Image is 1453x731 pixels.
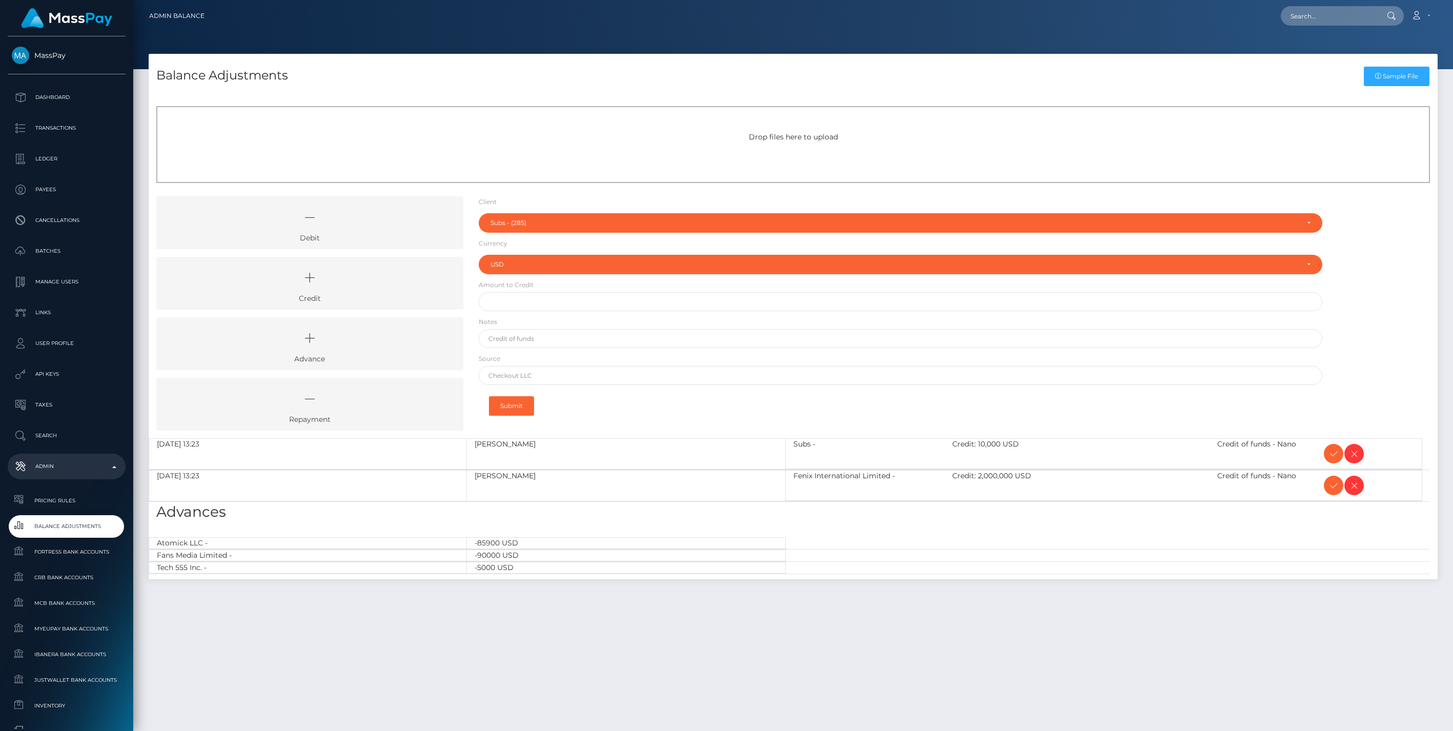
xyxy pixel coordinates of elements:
a: Inventory [8,695,126,717]
div: [PERSON_NAME] [467,438,785,470]
p: Payees [12,182,121,197]
a: Manage Users [8,269,126,295]
a: Payees [8,177,126,202]
a: Pricing Rules [8,490,126,512]
span: MCB Bank Accounts [12,597,121,609]
a: Cancellations [8,208,126,233]
label: Client [479,197,497,207]
p: Admin [12,459,121,474]
span: CRB Bank Accounts [12,572,121,583]
a: Balance Adjustments [8,515,126,537]
a: Repayment [156,378,463,431]
label: Notes [479,317,497,327]
span: MyEUPay Bank Accounts [12,623,121,635]
a: Ledger [8,146,126,172]
div: [DATE] 13:23 [149,470,467,501]
div: Subs - [786,439,945,469]
span: Drop files here to upload [749,132,838,141]
a: JustWallet Bank Accounts [8,669,126,691]
a: MyEUPay Bank Accounts [8,618,126,640]
p: Taxes [12,397,121,413]
a: Debit [156,196,463,249]
a: Credit [156,257,463,310]
input: Credit of funds [479,329,1323,348]
div: -90000 USD [467,550,785,561]
p: Search [12,428,121,443]
a: Dashboard [8,85,126,110]
p: Links [12,305,121,320]
div: Credit: 2,000,000 USD [945,471,1210,500]
div: -5000 USD [467,562,785,574]
a: User Profile [8,331,126,356]
a: Transactions [8,115,126,141]
div: Credit of funds - Nano [1210,471,1316,500]
span: Pricing Rules [12,495,121,506]
a: API Keys [8,361,126,387]
a: Batches [8,238,126,264]
span: Inventory [12,700,121,712]
div: USD [490,260,1299,269]
div: Subs - (285) [490,219,1299,227]
a: Advance [156,317,463,370]
a: Taxes [8,392,126,418]
h3: Advances [156,502,1430,522]
label: Currency [479,239,507,248]
div: [DATE] 13:23 [149,438,467,470]
span: Balance Adjustments [12,520,121,532]
p: Batches [12,243,121,259]
a: Links [8,300,126,326]
a: Fortress Bank Accounts [8,541,126,563]
a: Ibanera Bank Accounts [8,643,126,665]
p: Cancellations [12,213,121,228]
p: Manage Users [12,274,121,290]
p: Ledger [12,151,121,167]
p: Dashboard [12,90,121,105]
a: MCB Bank Accounts [8,592,126,614]
span: Ibanera Bank Accounts [12,648,121,660]
label: Source [479,354,500,363]
input: Search... [1281,6,1377,26]
a: Admin [8,454,126,479]
span: JustWallet Bank Accounts [12,674,121,686]
a: Search [8,423,126,449]
p: API Keys [12,367,121,382]
div: [PERSON_NAME] [467,470,785,501]
button: Subs - (285) [479,213,1323,233]
span: Fortress Bank Accounts [12,546,121,558]
div: Tech 555 Inc. - [149,562,467,574]
a: CRB Bank Accounts [8,566,126,588]
input: Checkout LLC [479,366,1323,385]
a: Sample File [1364,67,1429,86]
div: -85900 USD [467,537,785,549]
p: Transactions [12,120,121,136]
div: Atomick LLC - [149,537,467,549]
div: Credit: 10,000 USD [945,439,1210,469]
p: User Profile [12,336,121,351]
a: Admin Balance [149,5,204,27]
button: Submit [489,396,534,416]
div: Credit of funds - Nano [1210,439,1316,469]
div: Fenix International Limited - [786,471,945,500]
div: Fans Media Limited - [149,550,467,561]
h4: Balance Adjustments [156,67,288,85]
img: MassPay Logo [21,8,112,28]
label: Amount to Credit [479,280,534,290]
button: USD [479,255,1323,274]
span: MassPay [8,51,126,60]
img: MassPay [12,47,29,64]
